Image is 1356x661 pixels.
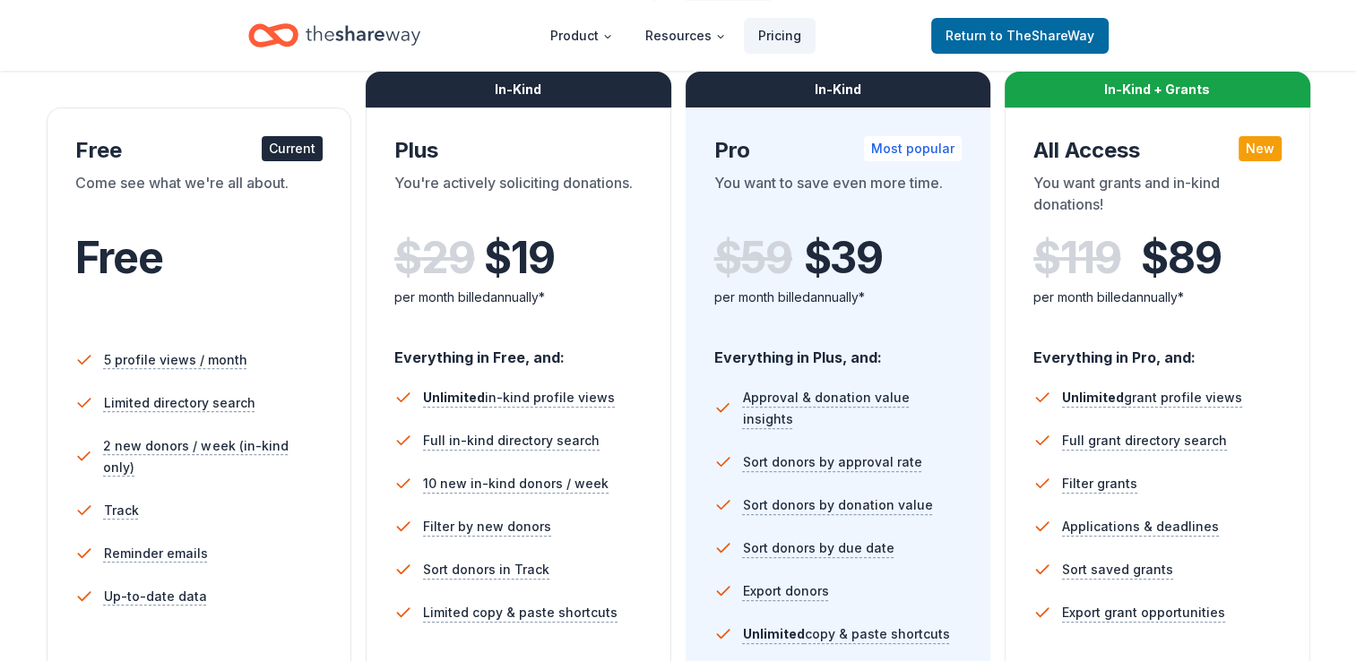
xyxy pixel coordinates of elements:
span: Sort donors by due date [743,537,894,559]
nav: Main [536,14,816,56]
span: Filter by new donors [423,516,551,537]
div: In-Kind [366,72,671,107]
div: Plus [394,136,643,165]
div: Pro [714,136,963,165]
span: Applications & deadlines [1062,516,1219,537]
span: Approval & donation value insights [742,387,962,430]
span: Return [946,25,1094,47]
div: Everything in Free, and: [394,331,643,369]
div: Free [75,136,324,165]
span: Track [104,500,139,521]
span: Unlimited [1062,390,1124,405]
div: You want to save even more time. [714,172,963,222]
div: You're actively soliciting donations. [394,172,643,222]
a: Returnto TheShareWay [931,18,1109,54]
div: All Access [1033,136,1282,165]
a: Pricing [744,18,816,54]
span: Unlimited [743,626,805,641]
span: $ 19 [484,233,554,283]
span: Full grant directory search [1062,430,1227,451]
span: 2 new donors / week (in-kind only) [103,435,323,478]
span: Up-to-date data [104,586,207,607]
span: Unlimited [423,390,485,405]
span: $ 89 [1141,233,1221,283]
div: Everything in Plus, and: [714,331,963,369]
span: Sort donors in Track [423,559,549,580]
button: Product [536,18,627,54]
span: Sort donors by donation value [743,494,933,516]
div: per month billed annually* [394,287,643,308]
span: to TheShareWay [990,28,1094,43]
span: Export grant opportunities [1062,602,1225,623]
span: Limited directory search [104,392,255,414]
span: Sort saved grants [1062,559,1173,580]
span: Free [75,231,163,284]
div: Most popular [864,136,962,161]
a: Home [248,14,420,56]
div: In-Kind + Grants [1005,72,1310,107]
div: Come see what we're all about. [75,172,324,222]
span: Filter grants [1062,473,1137,494]
span: 10 new in-kind donors / week [423,473,609,494]
span: copy & paste shortcuts [743,626,950,641]
span: Sort donors by approval rate [743,451,922,473]
div: per month billed annually* [714,287,963,308]
div: New [1239,136,1282,161]
span: in-kind profile views [423,390,615,405]
div: Current [262,136,323,161]
div: You want grants and in-kind donations! [1033,172,1282,222]
button: Resources [631,18,740,54]
span: $ 39 [804,233,883,283]
span: Export donors [743,580,829,602]
div: Everything in Pro, and: [1033,331,1282,369]
span: 5 profile views / month [104,349,247,371]
div: per month billed annually* [1033,287,1282,308]
span: Full in-kind directory search [423,430,600,451]
span: Reminder emails [104,543,208,564]
span: Limited copy & paste shortcuts [423,602,618,623]
span: grant profile views [1062,390,1242,405]
div: In-Kind [686,72,991,107]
